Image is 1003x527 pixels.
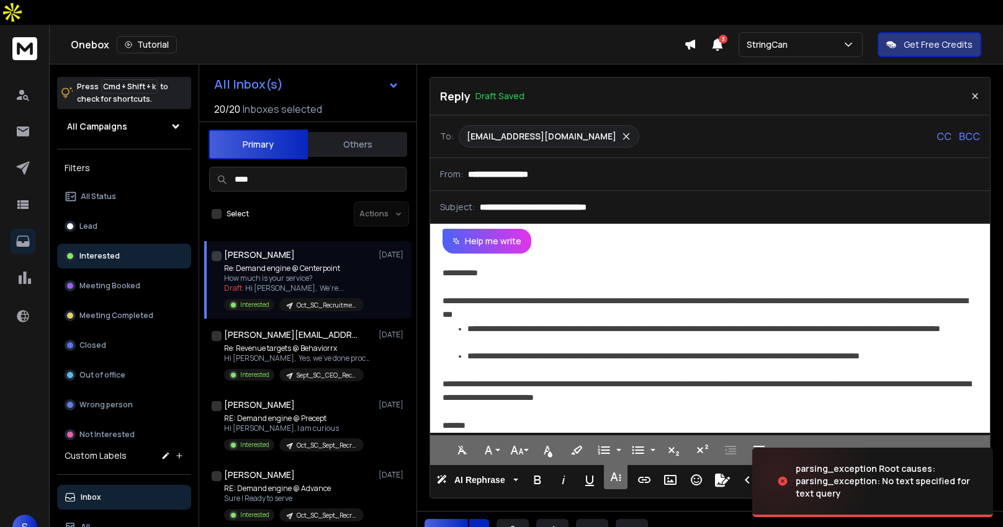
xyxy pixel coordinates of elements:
[711,467,734,492] button: Signature
[224,283,244,293] span: Draft:
[297,301,356,310] p: Oct_SC_RecruitmentAgency
[204,72,409,97] button: All Inbox(s)
[57,363,191,387] button: Out of office
[224,494,364,503] p: Sure ! Ready to serve
[440,87,470,105] p: Reply
[101,79,158,94] span: Cmd + Shift + k
[904,38,973,51] p: Get Free Credits
[57,184,191,209] button: All Status
[752,448,876,515] img: image
[440,168,463,180] p: From:
[747,38,793,51] p: StringCan
[57,244,191,268] button: Interested
[379,330,407,340] p: [DATE]
[224,249,295,261] h1: [PERSON_NAME]
[214,78,283,91] h1: All Inbox(s)
[452,475,508,485] span: AI Rephrase
[71,36,684,53] div: Onebox
[467,130,616,143] p: [EMAIL_ADDRESS][DOMAIN_NAME]
[475,90,524,102] p: Draft Saved
[434,467,521,492] button: AI Rephrase
[57,333,191,358] button: Closed
[57,114,191,139] button: All Campaigns
[245,283,344,293] span: Hi [PERSON_NAME], We’re ...
[937,129,951,144] p: CC
[79,281,140,291] p: Meeting Booked
[81,192,116,201] p: All Status
[224,329,361,341] h1: [PERSON_NAME][EMAIL_ADDRESS][DOMAIN_NAME]
[79,430,135,440] p: Not Interested
[79,400,133,410] p: Wrong person
[739,467,763,492] button: Code View
[878,32,981,57] button: Get Free Credits
[379,400,407,410] p: [DATE]
[379,470,407,480] p: [DATE]
[685,467,708,492] button: Emoticons
[719,438,742,463] button: Decrease Indent (⌘[)
[719,35,727,43] span: 3
[214,102,240,117] span: 20 / 20
[79,370,125,380] p: Out of office
[297,371,356,380] p: Sept_SC_CEO_Recruitment Agency_B2B_$2M+_USA
[79,340,106,350] p: Closed
[57,392,191,417] button: Wrong person
[57,273,191,298] button: Meeting Booked
[379,250,407,260] p: [DATE]
[440,201,475,213] p: Subject:
[240,370,269,379] p: Interested
[57,214,191,239] button: Lead
[959,129,980,144] p: BCC
[81,492,101,502] p: Inbox
[79,221,97,231] p: Lead
[224,414,364,423] p: RE: Demand engine @ Precept
[57,422,191,447] button: Not Interested
[224,423,364,433] p: Hi [PERSON_NAME], I am curious
[224,353,373,363] p: Hi [PERSON_NAME], Yes, we’ve done procurement
[224,343,373,353] p: Re: Revenue targets @ Behaviorrx
[240,510,269,520] p: Interested
[117,36,177,53] button: Tutorial
[57,303,191,328] button: Meeting Completed
[240,300,269,309] p: Interested
[65,449,127,462] h3: Custom Labels
[440,130,454,143] p: To:
[209,130,308,159] button: Primary
[243,102,322,117] h3: Inboxes selected
[662,438,685,463] button: Subscript
[57,485,191,510] button: Inbox
[565,438,588,463] button: Background Color
[224,469,295,481] h1: [PERSON_NAME]
[224,399,295,411] h1: [PERSON_NAME]
[796,463,978,500] div: parsing_exception Root causes: parsing_exception: No text specified for text query
[224,263,364,273] p: Re: Demand engine @ Centerpoint
[57,159,191,177] h3: Filters
[79,311,153,321] p: Meeting Completed
[297,441,356,450] p: Oct_SC_Sept_RecruitmentAgency
[224,484,364,494] p: RE: Demand engine @ Advance
[648,438,658,463] button: Unordered List
[224,273,364,283] p: How much is your service?
[79,251,120,261] p: Interested
[526,467,549,492] button: Bold (⌘B)
[690,438,714,463] button: Superscript
[240,440,269,449] p: Interested
[297,511,356,520] p: Oct_SC_Sept_RecruitmentAgency
[308,131,407,158] button: Others
[67,120,127,133] h1: All Campaigns
[227,209,249,219] label: Select
[77,81,168,105] p: Press to check for shortcuts.
[443,229,531,254] button: Help me write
